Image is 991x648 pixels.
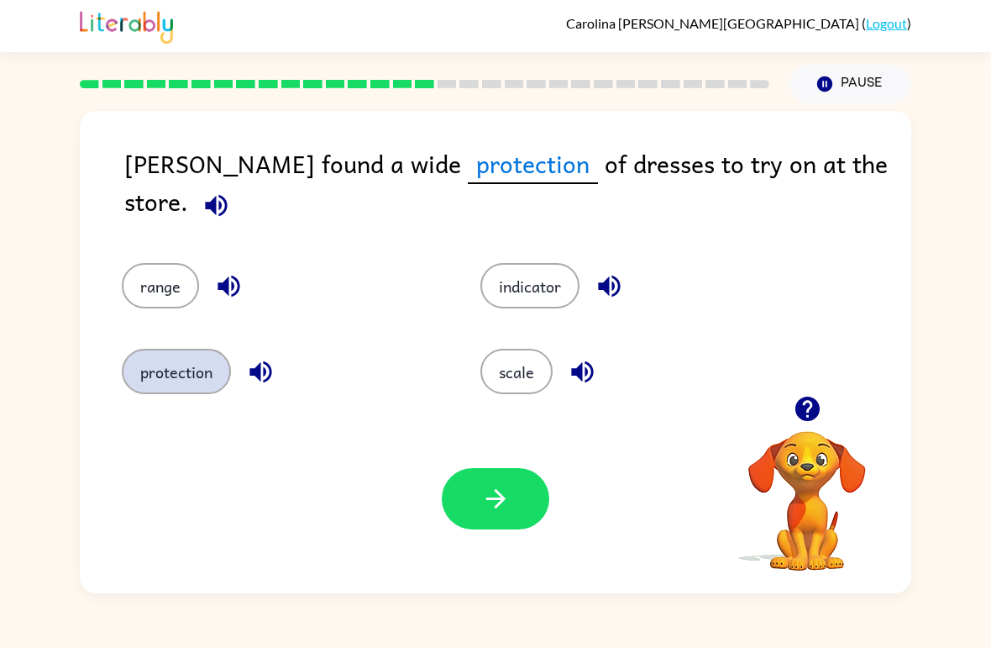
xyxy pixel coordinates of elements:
button: indicator [480,263,579,308]
span: protection [468,145,598,184]
div: ( ) [566,15,911,31]
button: scale [480,349,553,394]
span: Carolina [PERSON_NAME][GEOGRAPHIC_DATA] [566,15,862,31]
a: Logout [866,15,907,31]
div: [PERSON_NAME] found a wide of dresses to try on at the store. [124,145,911,229]
video: Your browser must support playing .mp4 files to use Literably. Please try using another browser. [723,405,891,573]
img: Literably [80,7,173,44]
button: range [122,263,199,308]
button: protection [122,349,231,394]
button: Pause [789,65,911,103]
